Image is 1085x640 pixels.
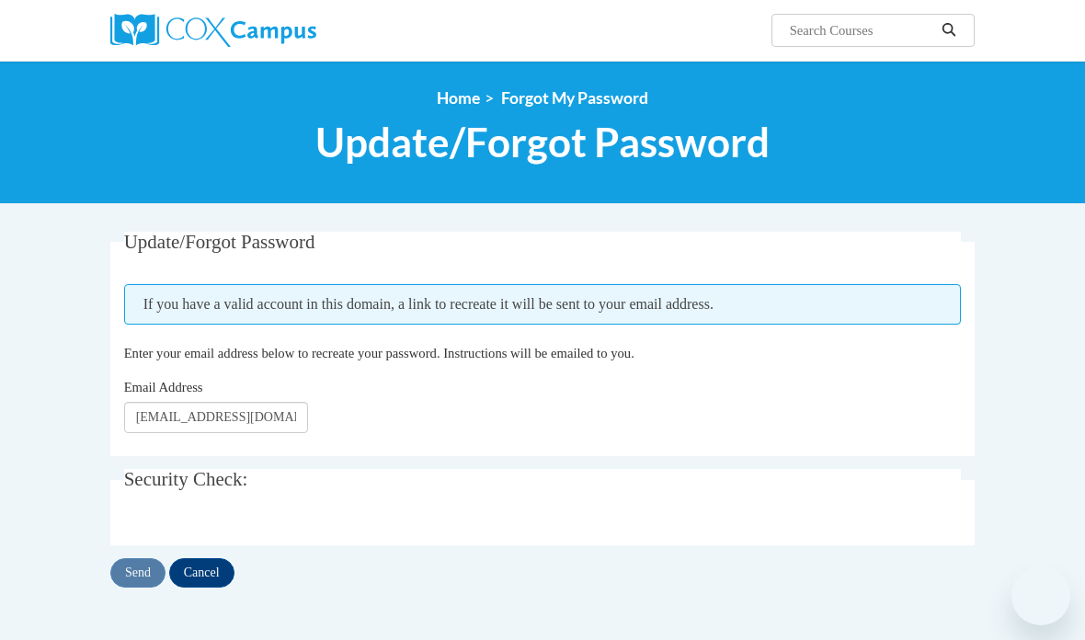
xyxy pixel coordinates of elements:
span: Update/Forgot Password [315,118,770,166]
input: Search Courses [788,19,935,41]
span: If you have a valid account in this domain, a link to recreate it will be sent to your email addr... [124,284,962,325]
a: Home [437,88,480,108]
img: Cox Campus [110,14,316,47]
iframe: Button to launch messaging window [1011,566,1070,625]
span: Enter your email address below to recreate your password. Instructions will be emailed to you. [124,346,634,360]
span: Update/Forgot Password [124,231,315,253]
button: Search [935,19,963,41]
span: Email Address [124,380,203,394]
span: Forgot My Password [501,88,648,108]
a: Cox Campus [110,14,380,47]
input: Email [124,402,308,433]
input: Cancel [169,558,234,588]
span: Security Check: [124,468,248,490]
